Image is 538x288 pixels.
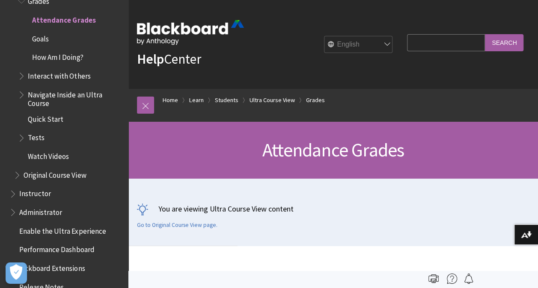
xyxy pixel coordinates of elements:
[464,273,474,284] img: Follow this page
[19,205,62,217] span: Administrator
[19,243,94,254] span: Performance Dashboard
[137,50,201,68] a: HelpCenter
[324,36,393,53] select: Site Language Selector
[15,261,85,273] span: Blackboard Extensions
[447,273,457,284] img: More help
[28,149,69,161] span: Watch Videos
[32,13,95,24] span: Attendance Grades
[32,32,49,43] span: Goals
[32,50,83,62] span: How Am I Doing?
[485,34,523,51] input: Search
[19,224,106,235] span: Enable the Ultra Experience
[19,187,51,198] span: Instructor
[28,88,122,108] span: Navigate Inside an Ultra Course
[137,221,217,229] a: Go to Original Course View page.
[24,168,86,179] span: Original Course View
[163,95,178,106] a: Home
[28,112,63,123] span: Quick Start
[137,203,529,214] p: You are viewing Ultra Course View content
[262,138,404,162] span: Attendance Grades
[250,95,295,106] a: Ultra Course View
[189,95,204,106] a: Learn
[137,50,164,68] strong: Help
[137,20,244,45] img: Blackboard by Anthology
[6,262,27,284] button: Open Preferences
[428,273,439,284] img: Print
[306,95,325,106] a: Grades
[215,95,238,106] a: Students
[28,131,45,142] span: Tests
[28,69,90,80] span: Interact with Others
